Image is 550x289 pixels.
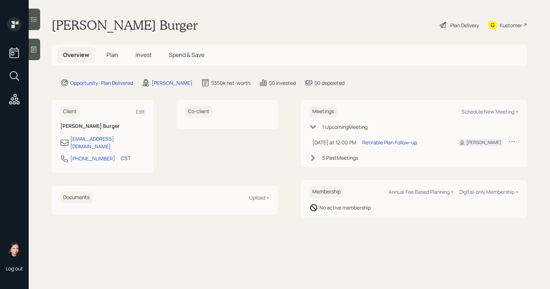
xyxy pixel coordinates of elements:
div: $0 invested [269,79,296,87]
div: 1 Upcoming Meeting [322,123,368,131]
div: Kustomer [500,21,522,29]
div: Digital-only Membership + [459,188,518,195]
h6: Meetings [309,106,337,117]
div: Annual Fee Based Planning + [389,188,454,195]
div: Retirable Plan Follow-up [362,139,417,146]
div: [PHONE_NUMBER] [70,155,115,162]
div: $350k net-worth [211,79,250,87]
h6: Documents [60,192,93,203]
div: No active membership [319,204,371,211]
div: CST [121,154,131,162]
div: [PERSON_NAME] [466,139,501,146]
div: Opportunity · Plan Delivered [70,79,133,87]
span: Invest [136,51,152,59]
h6: Co-client [185,106,212,117]
h1: [PERSON_NAME] Burger [52,17,198,33]
h6: Membership [309,186,343,198]
div: [DATE] at 12:00 PM [312,139,356,146]
div: [PERSON_NAME] [152,79,193,87]
div: Log out [6,265,23,272]
div: Upload + [249,194,269,201]
span: Overview [63,51,89,59]
div: Schedule New Meeting + [461,108,518,115]
span: Spend & Save [169,51,204,59]
div: [EMAIL_ADDRESS][DOMAIN_NAME] [70,135,145,150]
img: aleksandra-headshot.png [7,242,22,256]
div: 5 Past Meeting s [322,154,358,162]
h6: Client [60,106,80,117]
div: Edit [136,108,145,115]
div: $0 deposited [314,79,345,87]
h6: [PERSON_NAME] Burger [60,123,145,129]
span: Plan [106,51,118,59]
div: Plan Delivery [450,21,479,29]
